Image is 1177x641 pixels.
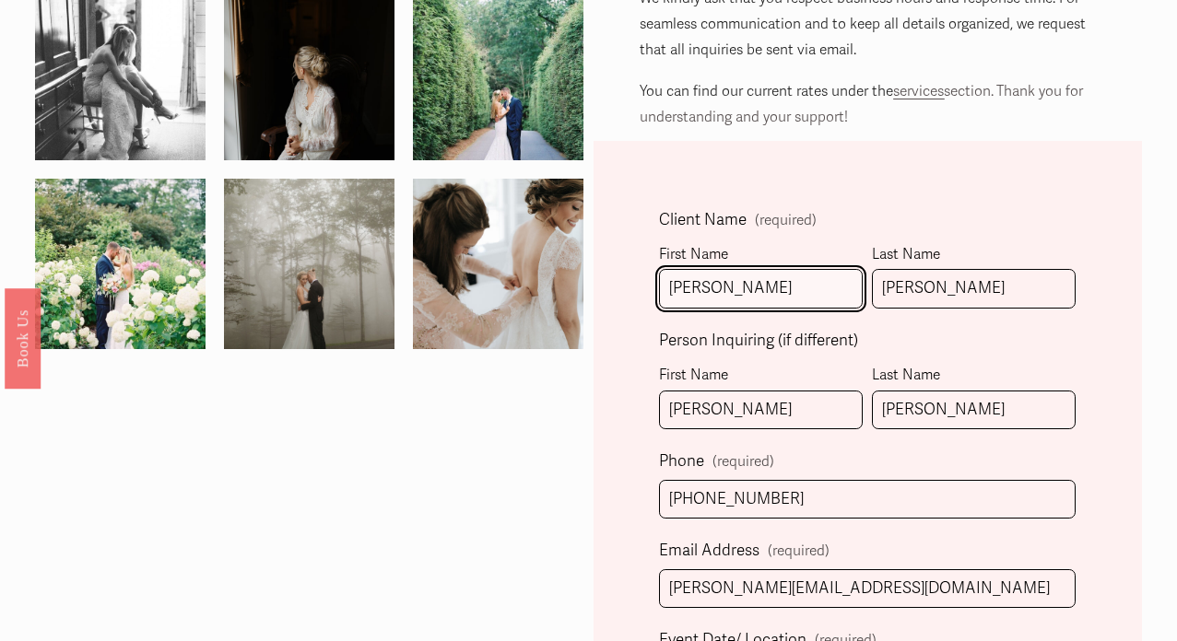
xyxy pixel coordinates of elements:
[371,179,627,349] img: ASW-178.jpg
[659,327,858,355] span: Person Inquiring (if different)
[182,179,437,349] img: a&b-249.jpg
[659,242,863,270] div: First Name
[659,537,759,565] span: Email Address
[640,79,1095,131] p: You can find our current rates under the
[659,448,704,476] span: Phone
[659,363,863,390] div: First Name
[712,455,774,469] span: (required)
[768,539,830,565] span: (required)
[640,83,1087,125] span: section. Thank you for understanding and your support!
[659,206,747,235] span: Client Name
[872,363,1076,390] div: Last Name
[35,151,206,378] img: 14305484_1259623107382072_1992716122685880553_o.jpg
[5,288,41,389] a: Book Us
[893,83,944,99] a: services
[755,214,817,227] span: (required)
[872,242,1076,270] div: Last Name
